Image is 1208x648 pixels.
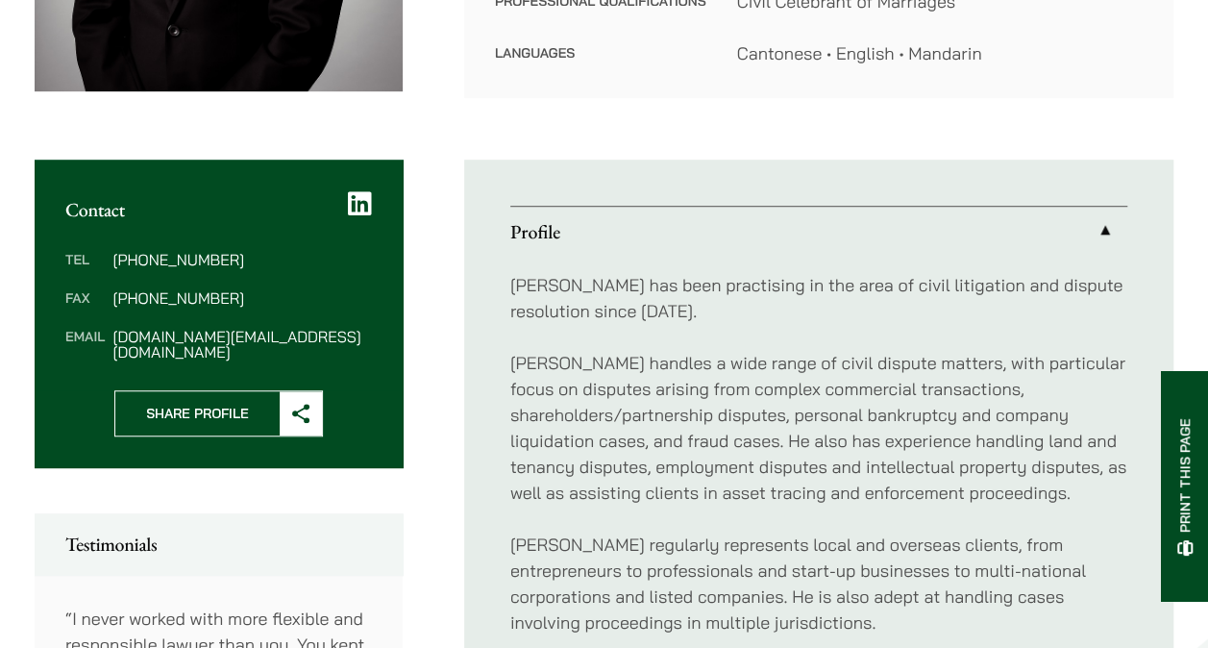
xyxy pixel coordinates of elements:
[65,252,105,290] dt: Tel
[510,350,1127,506] p: [PERSON_NAME] handles a wide range of civil dispute matters, with particular focus on disputes ar...
[510,207,1127,257] a: Profile
[112,290,371,306] dd: [PHONE_NUMBER]
[112,329,371,360] dd: [DOMAIN_NAME][EMAIL_ADDRESS][DOMAIN_NAME]
[495,40,706,66] dt: Languages
[510,532,1127,636] p: [PERSON_NAME] regularly represents local and overseas clients, from entrepreneurs to professional...
[65,290,105,329] dt: Fax
[112,252,371,267] dd: [PHONE_NUMBER]
[737,40,1143,66] dd: Cantonese • English • Mandarin
[348,190,372,217] a: LinkedIn
[65,198,372,221] h2: Contact
[510,272,1127,324] p: [PERSON_NAME] has been practising in the area of civil litigation and dispute resolution since [D...
[65,329,105,360] dt: Email
[114,390,323,436] button: Share Profile
[65,533,372,556] h2: Testimonials
[115,391,280,436] span: Share Profile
